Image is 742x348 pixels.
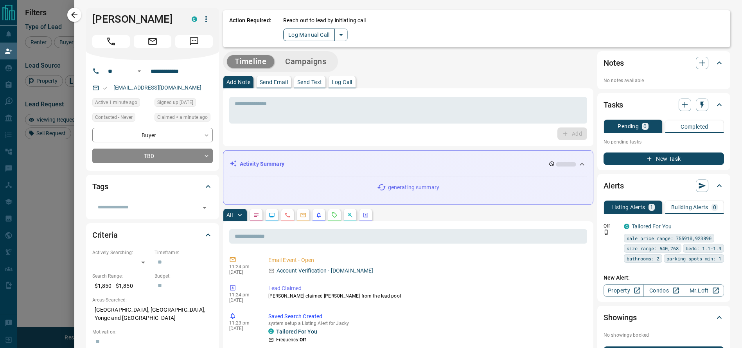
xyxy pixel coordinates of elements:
a: Property [604,284,644,297]
p: No showings booked [604,332,724,339]
svg: Requests [331,212,338,218]
p: No notes available [604,77,724,84]
p: Saved Search Created [268,312,584,321]
p: Building Alerts [671,204,708,210]
svg: Agent Actions [363,212,369,218]
p: [DATE] [229,298,257,303]
p: Motivation: [92,328,213,335]
p: New Alert: [604,274,724,282]
p: Send Email [260,79,288,85]
h1: [PERSON_NAME] [92,13,180,25]
a: [EMAIL_ADDRESS][DOMAIN_NAME] [113,84,202,91]
svg: Emails [300,212,306,218]
div: condos.ca [192,16,197,22]
span: Email [134,35,171,48]
p: Actively Searching: [92,249,151,256]
span: Message [175,35,213,48]
p: No pending tasks [604,136,724,148]
div: Fri Nov 27 2020 [155,98,213,109]
span: parking spots min: 1 [667,255,721,262]
p: Search Range: [92,273,151,280]
svg: Opportunities [347,212,353,218]
div: Buyer [92,128,213,142]
p: 0 [643,124,647,129]
p: generating summary [388,183,439,192]
p: Off [604,222,619,230]
svg: Lead Browsing Activity [269,212,275,218]
p: system setup a Listing Alert for Jacky [268,321,584,326]
p: Frequency: [276,336,306,343]
p: 11:24 pm [229,292,257,298]
svg: Email Valid [102,85,108,91]
p: Pending [618,124,639,129]
p: Add Note [226,79,250,85]
div: condos.ca [624,224,629,229]
a: Tailored For You [276,328,317,335]
p: 0 [713,204,716,210]
button: Log Manual Call [283,29,335,41]
h2: Tasks [604,99,623,111]
span: beds: 1.1-1.9 [686,244,721,252]
p: [DATE] [229,269,257,275]
span: bathrooms: 2 [627,255,659,262]
h2: Alerts [604,179,624,192]
p: Timeframe: [155,249,213,256]
p: Lead Claimed [268,284,584,292]
p: 11:24 pm [229,264,257,269]
a: Tailored For You [632,223,672,230]
svg: Listing Alerts [316,212,322,218]
button: Timeline [227,55,275,68]
h2: Notes [604,57,624,69]
div: Tags [92,177,213,196]
span: Claimed < a minute ago [157,113,208,121]
p: Budget: [155,273,213,280]
p: Send Text [297,79,322,85]
p: Areas Searched: [92,296,213,303]
p: $1,850 - $1,850 [92,280,151,292]
button: New Task [604,152,724,165]
span: Contacted - Never [95,113,133,121]
p: 1 [650,204,653,210]
span: Active 1 minute ago [95,99,137,106]
h2: Tags [92,180,108,193]
p: Action Required: [229,16,271,41]
span: Call [92,35,130,48]
button: Campaigns [277,55,334,68]
p: Activity Summary [240,160,284,168]
div: Sun Oct 12 2025 [92,98,151,109]
div: Notes [604,54,724,72]
svg: Calls [284,212,291,218]
a: Condos [643,284,684,297]
div: Tasks [604,95,724,114]
div: Showings [604,308,724,327]
svg: Notes [253,212,259,218]
button: Open [135,66,144,76]
button: Open [199,202,210,213]
h2: Showings [604,311,637,324]
span: size range: 540,768 [627,244,679,252]
p: Reach out to lead by initiating call [283,16,366,25]
h2: Criteria [92,229,118,241]
div: Sun Oct 12 2025 [155,113,213,124]
p: Completed [681,124,708,129]
p: Email Event - Open [268,256,584,264]
p: 11:23 pm [229,320,257,326]
div: split button [283,29,348,41]
p: Log Call [332,79,352,85]
div: condos.ca [268,328,274,334]
div: Alerts [604,176,724,195]
svg: Push Notification Only [604,230,609,235]
span: sale price range: 755910,923890 [627,234,711,242]
div: Criteria [92,226,213,244]
p: [DATE] [229,326,257,331]
p: Listing Alerts [611,204,645,210]
p: Account Verification - [DOMAIN_NAME] [277,267,374,275]
p: All [226,212,233,218]
div: Activity Summary [230,157,587,171]
div: TBD [92,149,213,163]
a: Mr.Loft [684,284,724,297]
p: [PERSON_NAME] claimed [PERSON_NAME] from the lead pool [268,292,584,300]
strong: Off [300,337,306,343]
p: [GEOGRAPHIC_DATA], [GEOGRAPHIC_DATA], Yonge and [GEOGRAPHIC_DATA] [92,303,213,325]
span: Signed up [DATE] [157,99,193,106]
